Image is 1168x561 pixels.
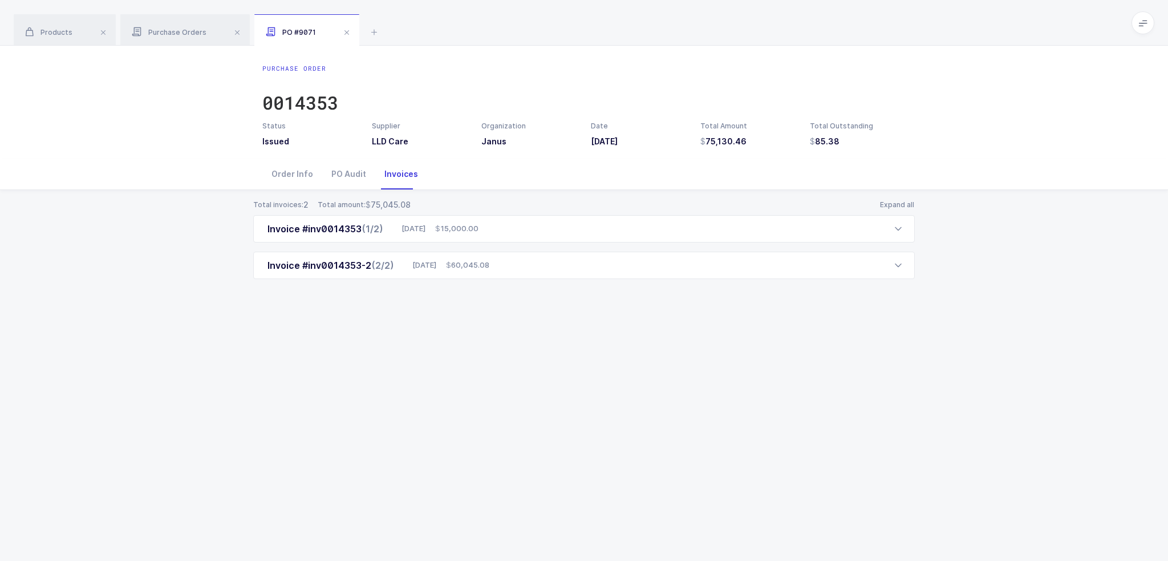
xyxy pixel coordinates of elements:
div: [DATE] [408,260,489,271]
h3: Janus [481,136,577,147]
span: (1/2) [362,223,383,235]
div: Order Info [262,159,322,189]
div: PO Audit [322,159,375,189]
span: Purchase Orders [132,28,206,37]
h3: Issued [262,136,358,147]
div: Total Amount [700,121,796,131]
span: Total invoices: [253,200,303,210]
h3: [DATE] [591,136,687,147]
span: 85.38 [810,136,839,147]
div: Invoices [375,159,427,189]
span: 75,130.46 [700,136,747,147]
span: 15,000.00 [435,223,478,235]
div: Date [591,121,687,131]
span: PO #9071 [266,28,316,37]
span: 60,045.08 [446,260,489,271]
span: (2/2) [371,260,394,271]
div: Invoice #inv0014353-2 [267,259,394,272]
span: 2 [303,199,309,211]
span: 75,045.08 [366,199,411,211]
h3: LLD Care [372,136,468,147]
span: Total amount: [318,200,366,210]
div: Supplier [372,121,468,131]
div: Organization [481,121,577,131]
div: [DATE] [397,223,478,235]
div: Invoice #inv0014353 [267,222,383,236]
button: Expand all [879,199,915,211]
div: Total Outstanding [810,121,906,131]
div: Purchase Order [262,64,338,73]
span: Products [25,28,72,37]
div: Invoice #inv0014353(1/2) [DATE]15,000.00 [253,215,915,243]
div: Status [262,121,358,131]
div: Invoice #inv0014353-2(2/2) [DATE]60,045.08 [253,252,915,279]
